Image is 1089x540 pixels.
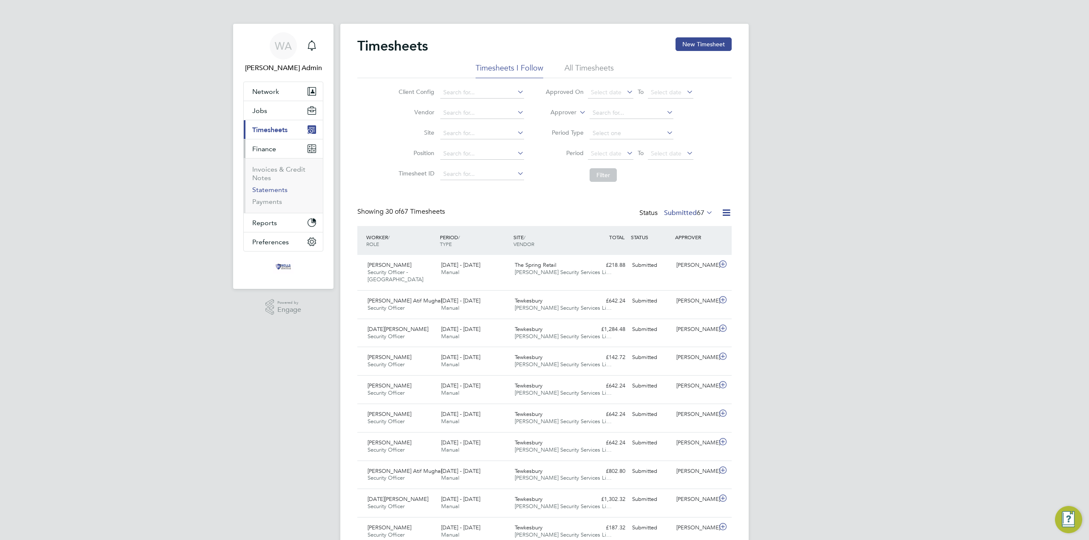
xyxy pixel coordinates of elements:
div: £642.24 [584,436,629,450]
li: Timesheets I Follow [476,63,543,78]
input: Search for... [590,107,673,119]
div: Submitted [629,464,673,478]
label: Site [396,129,434,136]
div: [PERSON_NAME] [673,407,717,421]
input: Search for... [440,107,524,119]
input: Select one [590,127,673,139]
span: [DATE][PERSON_NAME] [368,325,428,333]
span: Tewkesbury [515,495,542,503]
span: [DATE] - [DATE] [441,524,480,531]
div: [PERSON_NAME] [673,351,717,365]
a: Invoices & Credit Notes [252,165,305,182]
span: TYPE [440,240,452,247]
span: [PERSON_NAME] Security Services Li… [515,333,612,340]
button: Finance [244,139,323,158]
span: Select date [651,88,681,96]
span: [PERSON_NAME] Security Services Li… [515,361,612,368]
div: Submitted [629,521,673,535]
div: Submitted [629,492,673,506]
span: Jobs [252,107,267,115]
nav: Main navigation [233,24,334,289]
span: [PERSON_NAME] Security Services Li… [515,418,612,425]
span: / [524,234,525,240]
span: Tewkesbury [515,524,542,531]
span: Security Officer [368,474,405,481]
div: £1,302.32 [584,492,629,506]
button: Reports [244,213,323,232]
span: Security Officer [368,503,405,510]
span: Security Officer [368,531,405,538]
a: Statements [252,186,288,194]
div: STATUS [629,229,673,245]
div: Submitted [629,258,673,272]
div: Submitted [629,294,673,308]
img: wills-security-logo-retina.png [273,260,294,274]
div: [PERSON_NAME] [673,322,717,336]
span: Tewkesbury [515,410,542,418]
div: Finance [244,158,323,213]
label: Approved On [545,88,584,96]
label: Position [396,149,434,157]
span: [PERSON_NAME] Security Services Li… [515,269,612,276]
span: [PERSON_NAME] [368,382,411,389]
div: WORKER [364,229,438,252]
span: VENDOR [513,240,534,247]
span: Manual [441,503,459,510]
span: Manual [441,333,459,340]
button: Engage Resource Center [1055,506,1082,533]
span: [DATE] - [DATE] [441,353,480,361]
div: [PERSON_NAME] [673,521,717,535]
div: [PERSON_NAME] [673,258,717,272]
a: Powered byEngage [265,299,302,315]
span: Preferences [252,238,289,246]
span: Manual [441,389,459,396]
div: Submitted [629,322,673,336]
div: Submitted [629,379,673,393]
a: WA[PERSON_NAME] Admin [243,32,323,73]
div: £142.72 [584,351,629,365]
span: Engage [277,306,301,314]
span: WA [275,40,292,51]
span: [DATE] - [DATE] [441,297,480,304]
span: [PERSON_NAME] Security Services Li… [515,446,612,453]
span: [DATE] - [DATE] [441,325,480,333]
span: Manual [441,269,459,276]
span: [PERSON_NAME] [368,410,411,418]
input: Search for... [440,87,524,99]
span: Finance [252,145,276,153]
span: Timesheets [252,126,288,134]
span: [PERSON_NAME] Security Services Li… [515,503,612,510]
div: Submitted [629,351,673,365]
span: [DATE] - [DATE] [441,439,480,446]
button: Filter [590,168,617,182]
span: Manual [441,446,459,453]
a: Go to home page [243,260,323,274]
button: New Timesheet [676,37,732,51]
span: [PERSON_NAME] Security Services Li… [515,304,612,311]
span: 67 Timesheets [385,207,445,216]
span: Security Officer [368,304,405,311]
span: [DATE] - [DATE] [441,410,480,418]
span: [PERSON_NAME] Security Services Li… [515,389,612,396]
span: Tewkesbury [515,353,542,361]
span: Select date [591,150,621,157]
div: £1,284.48 [584,322,629,336]
span: [PERSON_NAME] Security Services Li… [515,474,612,481]
span: Wills Admin [243,63,323,73]
span: [PERSON_NAME] [368,524,411,531]
button: Preferences [244,232,323,251]
span: Select date [651,150,681,157]
div: APPROVER [673,229,717,245]
label: Timesheet ID [396,170,434,177]
span: 30 of [385,207,401,216]
span: TOTAL [609,234,624,240]
span: The Spring Retail [515,261,556,269]
span: Manual [441,418,459,425]
button: Timesheets [244,120,323,139]
span: Tewkesbury [515,297,542,304]
label: Client Config [396,88,434,96]
label: Approver [538,108,576,117]
li: All Timesheets [564,63,614,78]
span: Security Officer - [GEOGRAPHIC_DATA] [368,269,423,283]
span: Security Officer [368,446,405,453]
